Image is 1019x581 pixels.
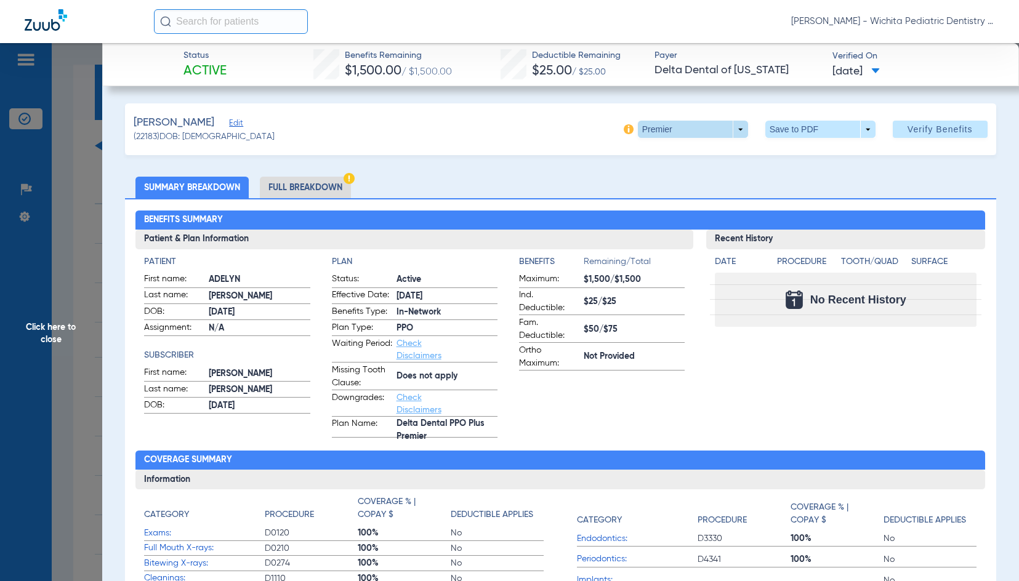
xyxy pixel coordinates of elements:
[654,49,821,62] span: Payer
[884,532,977,545] span: No
[144,399,204,414] span: DOB:
[135,210,985,230] h2: Benefits Summary
[698,514,747,527] h4: Procedure
[893,121,988,138] button: Verify Benefits
[911,255,977,273] app-breakdown-title: Surface
[144,321,204,336] span: Assignment:
[397,273,497,286] span: Active
[144,383,204,398] span: Last name:
[209,306,310,319] span: [DATE]
[144,305,204,320] span: DOB:
[332,337,392,362] span: Waiting Period:
[397,290,497,303] span: [DATE]
[265,495,358,526] app-breakdown-title: Procedure
[397,339,441,360] a: Check Disclaimers
[638,121,748,138] button: Premier
[332,364,392,390] span: Missing Tooth Clause:
[791,501,877,527] h4: Coverage % | Copay $
[451,495,544,526] app-breakdown-title: Deductible Applies
[841,255,907,268] h4: Tooth/Quad
[144,527,265,540] span: Exams:
[451,508,533,521] h4: Deductible Applies
[765,121,876,138] button: Save to PDF
[332,321,392,336] span: Plan Type:
[911,255,977,268] h4: Surface
[884,553,977,566] span: No
[624,124,634,134] img: info-icon
[260,177,351,198] li: Full Breakdown
[397,322,497,335] span: PPO
[397,306,497,319] span: In-Network
[332,417,392,437] span: Plan Name:
[144,273,204,287] span: First name:
[957,522,1019,581] div: Chat Widget
[532,49,621,62] span: Deductible Remaining
[183,63,227,80] span: Active
[358,557,451,569] span: 100%
[332,305,392,320] span: Benefits Type:
[841,255,907,273] app-breakdown-title: Tooth/Quad
[332,391,392,416] span: Downgrades:
[451,557,544,569] span: No
[332,273,392,287] span: Status:
[584,273,685,286] span: $1,500/$1,500
[654,63,821,78] span: Delta Dental of [US_STATE]
[144,289,204,303] span: Last name:
[332,255,497,268] h4: Plan
[144,508,189,521] h4: Category
[715,255,767,273] app-breakdown-title: Date
[358,495,451,526] app-breakdown-title: Coverage % | Copay $
[135,230,693,249] h3: Patient & Plan Information
[134,130,275,143] span: (22183) DOB: [DEMOGRAPHIC_DATA]
[451,527,544,539] span: No
[358,495,444,521] h4: Coverage % | Copay $
[135,177,249,198] li: Summary Breakdown
[265,542,358,555] span: D0210
[345,49,452,62] span: Benefits Remaining
[706,230,985,249] h3: Recent History
[532,65,572,78] span: $25.00
[265,527,358,539] span: D0120
[584,350,685,363] span: Not Provided
[229,119,240,130] span: Edit
[698,495,791,531] app-breakdown-title: Procedure
[832,50,999,63] span: Verified On
[791,532,884,545] span: 100%
[265,508,314,521] h4: Procedure
[144,349,310,362] app-breakdown-title: Subscriber
[584,295,685,308] span: $25/$25
[577,553,698,566] span: Periodontics:
[209,399,310,412] span: [DATE]
[144,366,204,381] span: First name:
[519,273,579,287] span: Maximum:
[698,553,791,566] span: D4341
[209,367,310,380] span: [PERSON_NAME]
[144,255,310,268] app-breakdown-title: Patient
[577,532,698,545] span: Endodontics:
[160,16,171,27] img: Search Icon
[397,370,497,383] span: Does not apply
[584,323,685,336] span: $50/$75
[572,68,606,76] span: / $25.00
[791,495,884,531] app-breakdown-title: Coverage % | Copay $
[25,9,67,31] img: Zuub Logo
[810,294,906,306] span: No Recent History
[135,470,985,489] h3: Information
[519,255,584,273] app-breakdown-title: Benefits
[358,542,451,555] span: 100%
[698,532,791,545] span: D3330
[715,255,767,268] h4: Date
[519,344,579,370] span: Ortho Maximum:
[791,15,994,28] span: [PERSON_NAME] - Wichita Pediatric Dentistry [GEOGRAPHIC_DATA]
[358,527,451,539] span: 100%
[344,173,355,184] img: Hazard
[519,255,584,268] h4: Benefits
[209,383,310,396] span: [PERSON_NAME]
[397,424,497,437] span: Delta Dental PPO Plus Premier
[519,316,579,342] span: Fam. Deductible:
[884,495,977,531] app-breakdown-title: Deductible Applies
[144,542,265,555] span: Full Mouth X-rays:
[134,115,214,130] span: [PERSON_NAME]
[884,514,966,527] h4: Deductible Applies
[135,451,985,470] h2: Coverage Summary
